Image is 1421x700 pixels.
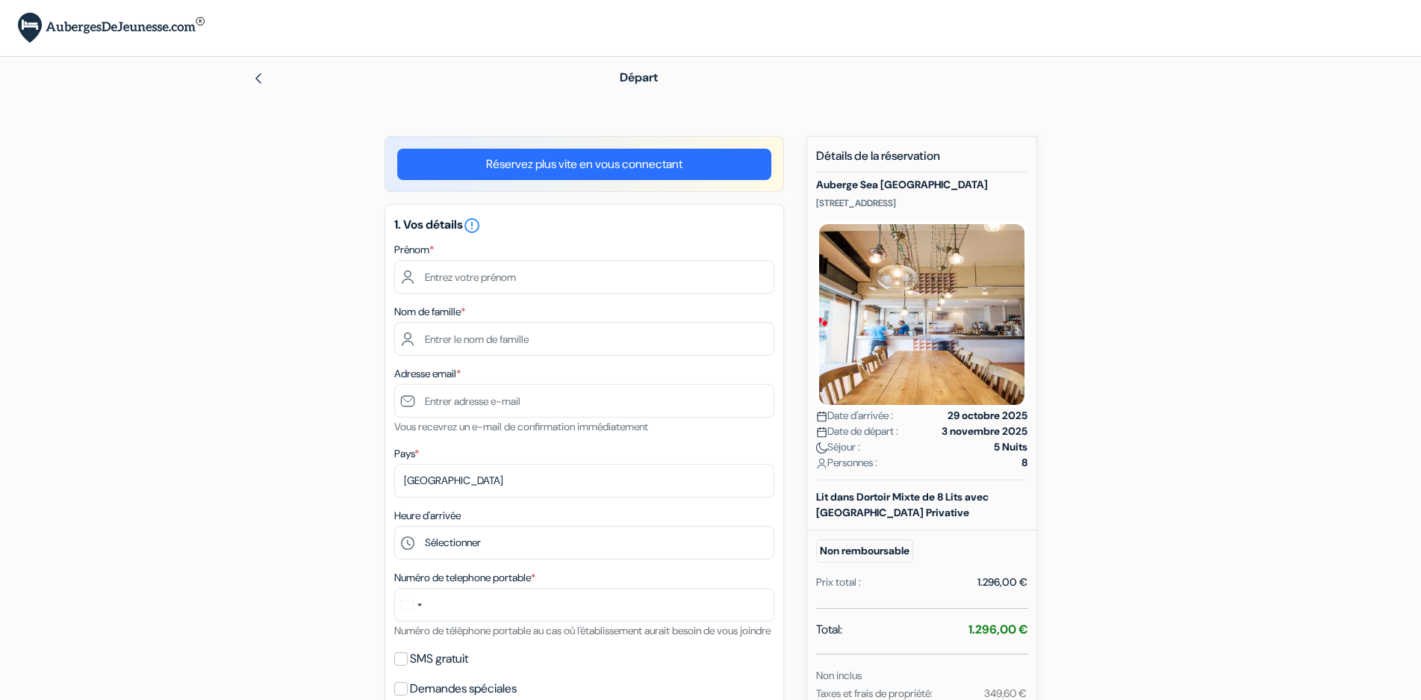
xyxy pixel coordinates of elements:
[816,458,827,469] img: user_icon.svg
[18,13,205,43] img: AubergesDeJeunesse.com
[394,322,774,356] input: Entrer le nom de famille
[620,69,658,85] span: Départ
[397,149,771,180] a: Réservez plus vite en vous connectant
[1022,455,1027,471] strong: 8
[816,149,1027,173] h5: Détails de la réservation
[394,624,771,637] small: Numéro de téléphone portable au cas où l'établissement aurait besoin de vous joindre
[394,217,774,235] h5: 1. Vos détails
[816,439,860,455] span: Séjour :
[816,197,1027,209] p: [STREET_ADDRESS]
[816,424,898,439] span: Date de départ :
[816,539,913,563] small: Non remboursable
[968,622,1027,637] strong: 1.296,00 €
[984,687,1027,700] small: 349,60 €
[816,408,893,424] span: Date d'arrivée :
[395,589,429,621] button: Select country
[816,687,933,700] small: Taxes et frais de propriété:
[463,217,481,232] a: error_outline
[816,411,827,422] img: calendar.svg
[410,678,517,699] label: Demandes spéciales
[394,304,465,320] label: Nom de famille
[977,574,1027,590] div: 1.296,00 €
[816,490,989,519] b: Lit dans Dortoir Mixte de 8 Lits avec [GEOGRAPHIC_DATA] Privative
[816,669,862,682] small: Non inclus
[994,439,1027,455] strong: 5 Nuits
[410,648,468,669] label: SMS gratuit
[816,574,861,590] div: Prix total :
[394,508,461,524] label: Heure d'arrivée
[948,408,1027,424] strong: 29 octobre 2025
[816,179,1027,191] h5: Auberge Sea [GEOGRAPHIC_DATA]
[394,570,535,586] label: Numéro de telephone portable
[394,260,774,294] input: Entrez votre prénom
[816,442,827,453] img: moon.svg
[394,446,419,462] label: Pays
[394,242,434,258] label: Prénom
[816,455,877,471] span: Personnes :
[816,621,842,639] span: Total:
[942,424,1027,439] strong: 3 novembre 2025
[463,217,481,235] i: error_outline
[816,427,827,438] img: calendar.svg
[252,72,264,84] img: left_arrow.svg
[394,366,461,382] label: Adresse email
[394,420,648,433] small: Vous recevrez un e-mail de confirmation immédiatement
[394,384,774,418] input: Entrer adresse e-mail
